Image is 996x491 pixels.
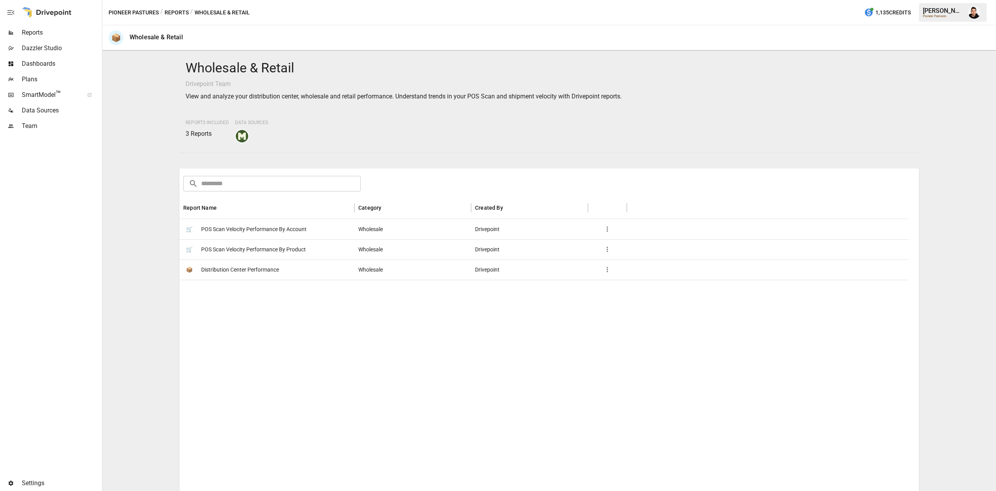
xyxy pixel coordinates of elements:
span: 🛒 [183,223,195,235]
span: Settings [22,479,100,488]
span: ™ [56,89,61,99]
span: Reports Included [186,120,229,125]
div: Category [358,205,381,211]
div: Wholesale [354,219,471,239]
img: muffindata [236,130,248,142]
div: [PERSON_NAME] [923,7,963,14]
span: Reports [22,28,100,37]
span: Plans [22,75,100,84]
span: Team [22,121,100,131]
button: Reports [165,8,189,18]
button: Francisco Sanchez [963,2,985,23]
div: Drivepoint [471,219,588,239]
span: 📦 [183,264,195,275]
span: Data Sources [22,106,100,115]
span: 🛒 [183,244,195,255]
div: 📦 [109,30,123,45]
h4: Wholesale & Retail [186,60,913,76]
div: Wholesale [354,239,471,260]
div: / [160,8,163,18]
img: Francisco Sanchez [968,6,980,19]
div: Pioneer Pastures [923,14,963,18]
span: Distribution Center Performance [201,260,279,280]
div: Wholesale [354,260,471,280]
button: Pioneer Pastures [109,8,159,18]
button: Sort [217,202,228,213]
p: 3 Reports [186,129,229,139]
div: Drivepoint [471,260,588,280]
button: 1,135Credits [861,5,914,20]
p: View and analyze your distribution center, wholesale and retail performance. Understand trends in... [186,92,913,101]
div: Created By [475,205,503,211]
button: Sort [504,202,515,213]
span: SmartModel [22,90,79,100]
span: POS Scan Velocity Performance By Product [201,240,306,260]
div: Wholesale & Retail [130,33,183,41]
span: POS Scan Velocity Performance By Account [201,219,307,239]
span: Data Sources [235,120,268,125]
p: Drivepoint Team [186,79,913,89]
span: Dazzler Studio [22,44,100,53]
button: Sort [382,202,393,213]
div: Drivepoint [471,239,588,260]
div: Report Name [183,205,217,211]
span: 1,135 Credits [875,8,911,18]
div: / [190,8,193,18]
span: Dashboards [22,59,100,68]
